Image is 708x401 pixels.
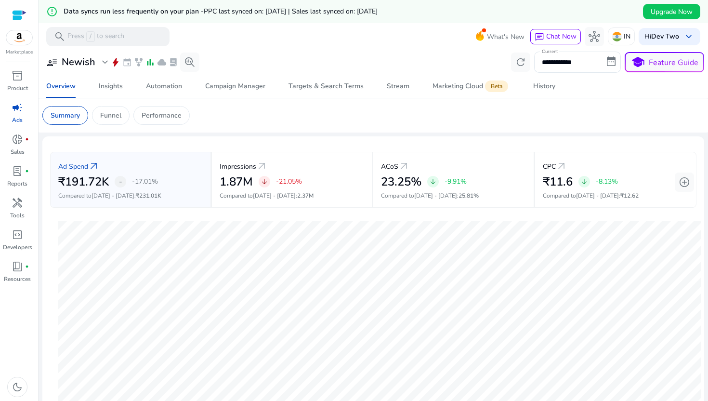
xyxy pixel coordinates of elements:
[10,211,25,220] p: Tools
[589,31,600,42] span: hub
[543,161,556,172] p: CPC
[92,192,134,200] span: [DATE] - [DATE]
[220,175,253,189] h2: 1.87M
[64,8,378,16] h5: Data syncs run less frequently on your plan -
[11,147,25,156] p: Sales
[651,32,679,41] b: Dev Two
[644,33,679,40] p: Hi
[625,52,704,72] button: schoolFeature Guide
[100,110,121,120] p: Funnel
[624,28,630,45] p: IN
[25,169,29,173] span: fiber_manual_record
[398,160,410,172] a: arrow_outward
[58,161,88,172] p: Ad Spend
[6,30,32,45] img: amazon.svg
[7,84,28,93] p: Product
[134,57,144,67] span: family_history
[58,175,109,189] h2: ₹191.72K
[12,70,23,81] span: inventory_2
[180,53,199,72] button: search_insights
[256,160,268,172] a: arrow_outward
[381,191,526,200] p: Compared to :
[205,83,265,90] div: Campaign Manager
[184,56,196,68] span: search_insights
[381,175,421,189] h2: 23.25%
[132,178,158,185] p: -17.01%
[67,31,124,42] p: Press to search
[533,83,555,90] div: History
[535,32,544,42] span: chat
[204,7,378,16] span: PPC last synced on: [DATE] | Sales last synced on: [DATE]
[620,192,639,200] span: ₹12.62
[649,57,698,68] p: Feature Guide
[643,4,700,19] button: Upgrade Now
[612,32,622,41] img: in.svg
[25,137,29,141] span: fiber_manual_record
[261,178,268,186] span: arrow_downward
[88,160,100,172] a: arrow_outward
[12,165,23,177] span: lab_profile
[145,57,155,67] span: bar_chart
[485,80,508,92] span: Beta
[46,56,58,68] span: user_attributes
[157,57,167,67] span: cloud
[146,83,182,90] div: Automation
[119,176,122,187] span: -
[54,31,66,42] span: search
[288,83,364,90] div: Targets & Search Terms
[6,49,33,56] p: Marketplace
[122,57,132,67] span: event
[169,57,178,67] span: lab_profile
[433,82,510,90] div: Marketing Cloud
[297,192,314,200] span: 2.37M
[675,173,694,192] button: add_circle
[556,160,567,172] a: arrow_outward
[651,7,693,17] span: Upgrade Now
[515,56,526,68] span: refresh
[487,28,524,45] span: What's New
[596,178,618,185] p: -8.13%
[12,197,23,209] span: handyman
[220,161,256,172] p: Impressions
[459,192,479,200] span: 25.81%
[99,83,123,90] div: Insights
[253,192,296,200] span: [DATE] - [DATE]
[445,178,467,185] p: -9.91%
[220,191,365,200] p: Compared to :
[543,175,573,189] h2: ₹11.6
[631,55,645,69] span: school
[530,29,581,44] button: chatChat Now
[99,56,111,68] span: expand_more
[62,56,95,68] h3: Newish
[576,192,619,200] span: [DATE] - [DATE]
[12,116,23,124] p: Ads
[12,261,23,272] span: book_4
[46,6,58,17] mat-icon: error_outline
[4,275,31,283] p: Resources
[86,31,95,42] span: /
[46,83,76,90] div: Overview
[429,178,437,186] span: arrow_downward
[679,176,690,188] span: add_circle
[136,192,161,200] span: ₹231.01K
[3,243,32,252] p: Developers
[51,110,80,120] p: Summary
[12,134,23,145] span: donut_small
[683,31,695,42] span: keyboard_arrow_down
[276,178,302,185] p: -21.05%
[546,32,577,41] span: Chat Now
[580,178,588,186] span: arrow_downward
[12,381,23,393] span: dark_mode
[111,57,120,67] span: bolt
[414,192,457,200] span: [DATE] - [DATE]
[25,265,29,268] span: fiber_manual_record
[12,102,23,113] span: campaign
[543,191,689,200] p: Compared to :
[58,191,203,200] p: Compared to :
[12,229,23,241] span: code_blocks
[7,179,27,188] p: Reports
[387,83,409,90] div: Stream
